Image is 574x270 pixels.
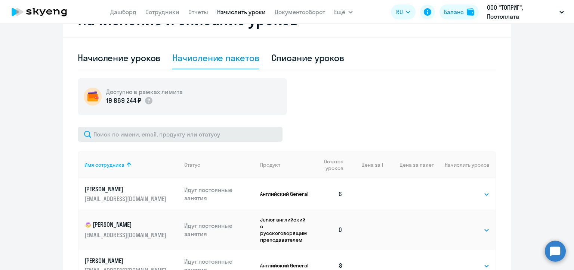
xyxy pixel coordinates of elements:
[78,52,160,64] div: Начисление уроков
[84,161,124,168] div: Имя сотрудника
[84,161,178,168] div: Имя сотрудника
[444,7,464,16] div: Баланс
[396,7,403,16] span: RU
[275,8,325,16] a: Документооборот
[487,3,556,21] p: ООО "ТОПРИГ", Постоплата
[106,88,183,96] h5: Доступно в рамках лимита
[311,178,349,210] td: 6
[84,220,178,239] a: child[PERSON_NAME][EMAIL_ADDRESS][DOMAIN_NAME]
[188,8,208,16] a: Отчеты
[84,88,102,106] img: wallet-circle.png
[349,151,383,178] th: Цена за 1
[260,161,280,168] div: Продукт
[84,257,168,265] p: [PERSON_NAME]
[434,151,496,178] th: Начислить уроков
[383,151,434,178] th: Цена за пакет
[184,161,254,168] div: Статус
[311,210,349,250] td: 0
[110,8,136,16] a: Дашборд
[172,52,259,64] div: Начисление пакетов
[317,158,349,172] div: Остаток уроков
[317,158,343,172] span: Остаток уроков
[260,262,311,269] p: Английский General
[260,191,311,197] p: Английский General
[439,4,479,19] button: Балансbalance
[84,195,168,203] p: [EMAIL_ADDRESS][DOMAIN_NAME]
[84,221,92,229] img: child
[84,185,178,203] a: [PERSON_NAME][EMAIL_ADDRESS][DOMAIN_NAME]
[184,186,254,202] p: Идут постоянные занятия
[217,8,266,16] a: Начислить уроки
[260,161,311,168] div: Продукт
[334,7,345,16] span: Ещё
[78,10,496,28] h2: Начисление и списание уроков
[84,220,168,229] p: [PERSON_NAME]
[184,161,200,168] div: Статус
[483,3,568,21] button: ООО "ТОПРИГ", Постоплата
[106,96,141,106] p: 19 869 244 ₽
[84,231,168,239] p: [EMAIL_ADDRESS][DOMAIN_NAME]
[271,52,345,64] div: Списание уроков
[84,185,168,193] p: [PERSON_NAME]
[334,4,353,19] button: Ещё
[391,4,416,19] button: RU
[78,127,283,142] input: Поиск по имени, email, продукту или статусу
[260,216,311,243] p: Junior английский с русскоговорящим преподавателем
[467,8,474,16] img: balance
[184,222,254,238] p: Идут постоянные занятия
[145,8,179,16] a: Сотрудники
